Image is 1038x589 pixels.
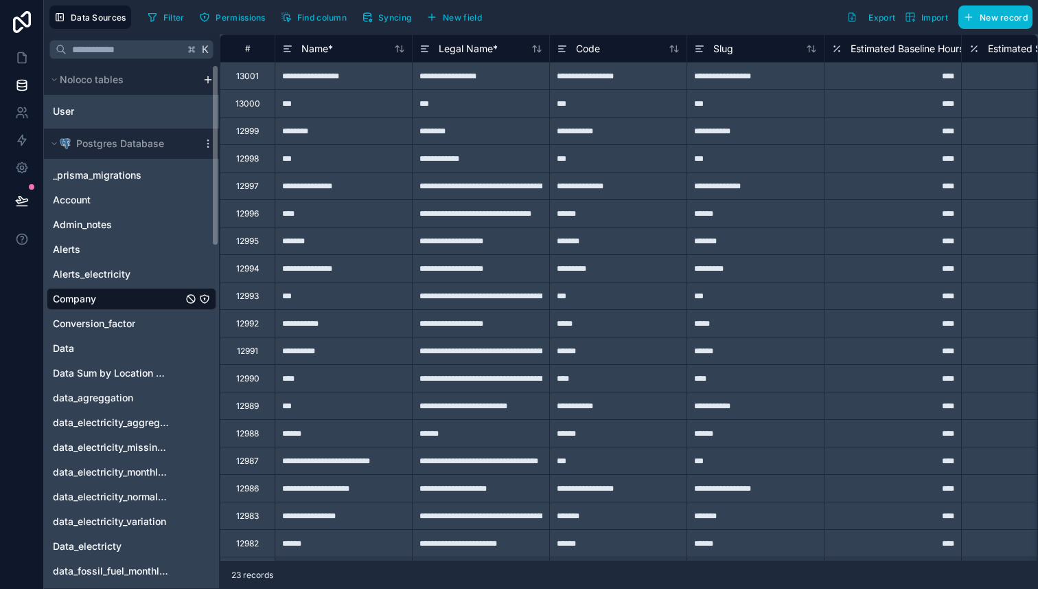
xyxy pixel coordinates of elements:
[236,373,259,384] div: 12990
[713,42,733,56] span: Slug
[236,208,259,219] div: 12996
[422,7,487,27] button: New field
[439,42,498,56] span: Legal Name *
[851,42,1023,56] span: Estimated Baseline Hours Per Location
[200,45,210,54] span: K
[237,346,258,357] div: 12991
[236,71,259,82] div: 13001
[921,12,948,23] span: Import
[236,318,259,329] div: 12992
[357,7,422,27] a: Syncing
[194,7,275,27] a: Permissions
[958,5,1033,29] button: New record
[236,291,259,302] div: 12993
[900,5,953,29] button: Import
[236,153,259,164] div: 12998
[576,42,600,56] span: Code
[868,12,895,23] span: Export
[71,12,126,23] span: Data Sources
[236,538,259,549] div: 12982
[842,5,900,29] button: Export
[236,428,259,439] div: 12988
[236,126,259,137] div: 12999
[301,42,333,56] span: Name *
[276,7,351,27] button: Find column
[357,7,416,27] button: Syncing
[236,401,259,412] div: 12989
[236,263,259,274] div: 12994
[443,12,482,23] span: New field
[236,483,259,494] div: 12986
[236,236,259,247] div: 12995
[297,12,347,23] span: Find column
[980,12,1028,23] span: New record
[236,181,259,192] div: 12997
[142,7,189,27] button: Filter
[216,12,265,23] span: Permissions
[378,12,411,23] span: Syncing
[953,5,1033,29] a: New record
[231,43,264,54] div: #
[236,511,259,522] div: 12983
[231,570,273,581] span: 23 records
[194,7,270,27] button: Permissions
[235,98,260,109] div: 13000
[163,12,185,23] span: Filter
[236,456,259,467] div: 12987
[49,5,131,29] button: Data Sources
